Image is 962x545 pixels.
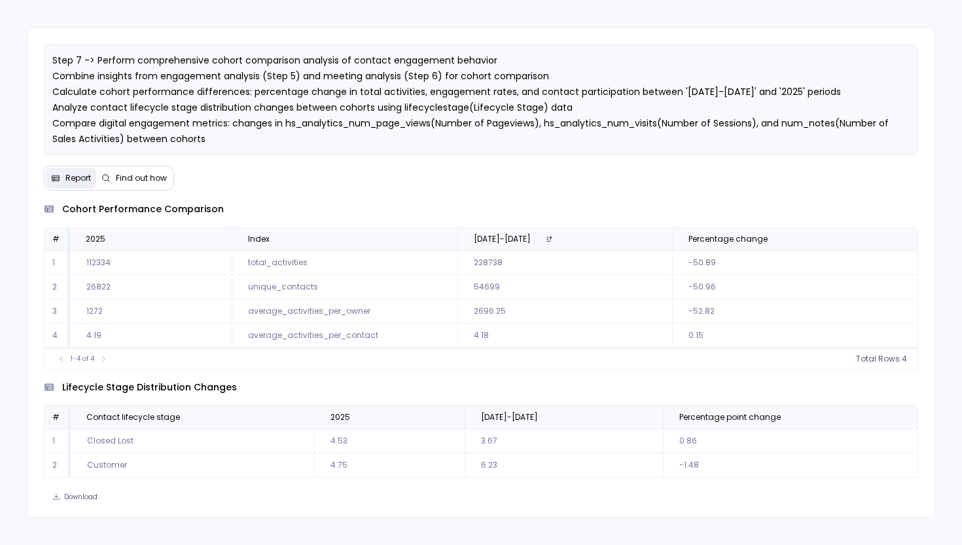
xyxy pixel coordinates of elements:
td: 2696.25 [457,299,672,324]
td: Closed Lost [71,429,315,453]
span: # [52,411,60,423]
td: Customer [71,453,315,478]
td: 4 [45,324,70,348]
span: Percentage point change [679,412,781,423]
span: lifecycle stage distribution changes [62,381,237,394]
span: Step 7 -> Perform comprehensive cohort comparison analysis of contact engagement behavior Combine... [52,54,891,193]
span: Index [248,234,270,244]
td: -52.82 [672,299,917,324]
td: -50.89 [672,251,917,275]
td: 1272 [70,299,232,324]
span: Percentage change [688,234,768,244]
span: Find out how [116,173,167,183]
td: 2 [45,275,70,299]
td: unique_contacts [232,275,457,299]
span: [DATE]-[DATE] [474,234,531,244]
span: Report [65,173,91,183]
td: average_activities_per_owner [232,299,457,324]
td: 6.23 [465,453,663,478]
span: [DATE]-[DATE] [481,412,538,423]
td: 26822 [70,275,232,299]
span: 2025 [86,234,105,244]
td: 1.41 [314,478,465,502]
td: 0.15 [672,324,917,348]
td: 2 [45,453,71,478]
span: # [52,233,60,244]
td: 228738 [457,251,672,275]
button: Download [44,488,106,506]
td: 112334 [70,251,232,275]
span: Download [64,493,98,502]
td: 3 [45,478,71,502]
td: 4.18 [457,324,672,348]
td: -50.96 [672,275,917,299]
span: cohort performance comparison [62,202,224,216]
td: 4.19 [70,324,232,348]
button: Report [46,168,96,189]
span: 4 [902,354,907,364]
span: Total Rows: [856,354,902,364]
td: average_activities_per_contact [232,324,457,348]
td: 54699 [457,275,672,299]
td: 1 [45,429,71,453]
td: [DEMOGRAPHIC_DATA] [71,478,315,502]
td: 4.75 [314,453,465,478]
td: 3 [45,299,70,324]
td: 4.53 [314,429,465,453]
td: 1 [45,251,70,275]
td: 0.86 [663,429,917,453]
td: -1.48 [663,453,917,478]
span: 2025 [330,412,350,423]
td: total_activities [232,251,457,275]
span: 1-4 of 4 [71,354,94,364]
span: Contact lifecycle stage [86,412,180,423]
td: -1.22 [663,478,917,502]
td: 3.67 [465,429,663,453]
td: 2.63 [465,478,663,502]
button: Find out how [96,168,172,189]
